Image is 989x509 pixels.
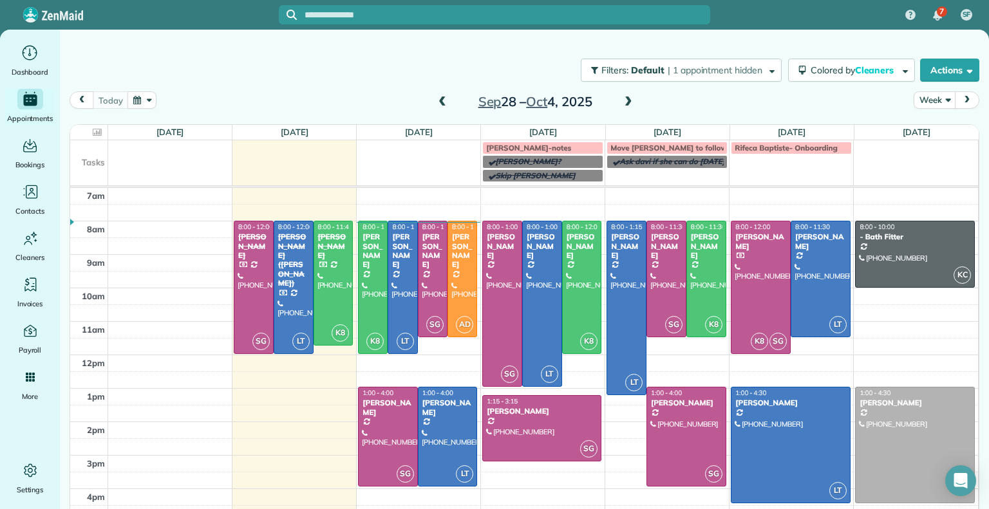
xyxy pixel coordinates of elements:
[87,257,105,268] span: 9am
[278,232,310,288] div: [PERSON_NAME] ([PERSON_NAME])
[422,389,453,397] span: 1:00 - 4:00
[486,407,598,416] div: [PERSON_NAME]
[527,223,558,231] span: 8:00 - 1:00
[580,333,598,350] span: K8
[17,297,43,310] span: Invoices
[82,291,105,301] span: 10am
[945,465,976,496] div: Open Intercom Messenger
[650,398,722,407] div: [PERSON_NAME]
[526,232,558,260] div: [PERSON_NAME]
[924,1,951,30] div: 7 unread notifications
[795,232,847,251] div: [PERSON_NAME]
[580,440,598,458] span: SG
[487,223,518,231] span: 8:00 - 1:00
[751,333,768,350] span: K8
[487,397,518,405] span: 1:15 - 3:15
[278,223,313,231] span: 8:00 - 12:00
[795,223,830,231] span: 8:00 - 11:30
[70,91,94,109] button: prev
[611,223,642,231] span: 8:00 - 1:15
[238,232,270,260] div: [PERSON_NAME]
[363,223,397,231] span: 8:00 - 12:00
[860,389,890,397] span: 1:00 - 4:30
[705,465,722,483] span: SG
[281,127,308,137] a: [DATE]
[238,223,273,231] span: 8:00 - 12:00
[478,93,502,109] span: Sep
[422,223,457,231] span: 8:00 - 11:30
[287,10,297,20] svg: Focus search
[363,389,393,397] span: 1:00 - 4:00
[541,366,558,383] span: LT
[451,232,473,270] div: [PERSON_NAME]
[859,232,971,241] div: - Bath Fitter
[17,483,44,496] span: Settings
[955,91,979,109] button: next
[690,232,722,260] div: [PERSON_NAME]
[691,223,726,231] span: 8:00 - 11:30
[422,398,474,417] div: [PERSON_NAME]
[87,458,105,468] span: 3pm
[859,398,971,407] div: [PERSON_NAME]
[651,389,682,397] span: 1:00 - 4:00
[5,181,55,217] a: Contacts
[87,224,105,234] span: 8am
[397,333,414,350] span: LT
[87,492,105,502] span: 4pm
[22,390,38,403] span: More
[650,232,683,260] div: [PERSON_NAME]
[486,232,518,260] div: [PERSON_NAME]
[811,64,898,76] span: Colored by
[495,156,561,166] span: [PERSON_NAME]?
[610,143,759,153] span: Move [PERSON_NAME] to following week
[82,324,105,335] span: 11am
[668,64,762,76] span: | 1 appointment hidden
[317,232,350,260] div: [PERSON_NAME]
[651,223,686,231] span: 8:00 - 11:30
[15,205,44,217] span: Contacts
[391,232,413,270] div: [PERSON_NAME]
[735,389,766,397] span: 1:00 - 4:30
[87,391,105,402] span: 1pm
[5,228,55,264] a: Cleaners
[705,316,722,333] span: K8
[939,6,944,17] span: 7
[963,10,971,20] span: SF
[426,316,444,333] span: SG
[15,158,45,171] span: Bookings
[495,171,575,180] span: Skip [PERSON_NAME]
[501,366,518,383] span: SG
[954,266,971,284] span: KC
[82,358,105,368] span: 12pm
[5,460,55,496] a: Settings
[318,223,353,231] span: 8:00 - 11:45
[332,324,349,342] span: K8
[5,274,55,310] a: Invoices
[625,374,643,391] span: LT
[456,465,473,483] span: LT
[12,66,48,79] span: Dashboard
[455,95,616,109] h2: 28 – 4, 2025
[5,135,55,171] a: Bookings
[87,425,105,435] span: 2pm
[19,344,42,356] span: Payroll
[15,251,44,264] span: Cleaners
[5,320,55,356] a: Payroll
[87,190,105,201] span: 7am
[567,223,601,231] span: 8:00 - 12:00
[619,156,757,166] span: Ask davi if she can do [DATE] Morning
[631,64,665,76] span: Default
[156,127,184,137] a: [DATE]
[5,42,55,79] a: Dashboard
[735,143,838,153] span: Rifeca Baptiste- Onboarding
[392,223,427,231] span: 8:00 - 12:00
[769,333,787,350] span: SG
[93,91,128,109] button: today
[903,127,930,137] a: [DATE]
[829,482,847,499] span: LT
[574,59,782,82] a: Filters: Default | 1 appointment hidden
[7,112,53,125] span: Appointments
[735,223,770,231] span: 8:00 - 12:00
[456,316,473,333] span: AD
[735,398,846,407] div: [PERSON_NAME]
